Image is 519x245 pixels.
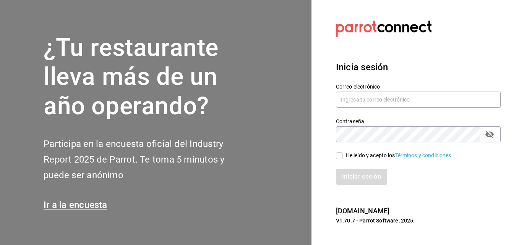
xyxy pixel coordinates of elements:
a: Términos y condiciones. [395,152,453,158]
label: Contraseña [336,118,501,124]
p: V1.70.7 - Parrot Software, 2025. [336,217,501,224]
a: Ir a la encuesta [44,200,107,210]
button: passwordField [483,128,496,141]
a: [DOMAIN_NAME] [336,207,390,215]
label: Correo electrónico [336,84,501,89]
h2: Participa en la encuesta oficial del Industry Report 2025 de Parrot. Te toma 5 minutos y puede se... [44,136,250,183]
input: Ingresa tu correo electrónico [336,92,501,108]
h3: Inicia sesión [336,60,501,74]
h1: ¿Tu restaurante lleva más de un año operando? [44,33,250,121]
div: He leído y acepto los [346,152,453,160]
